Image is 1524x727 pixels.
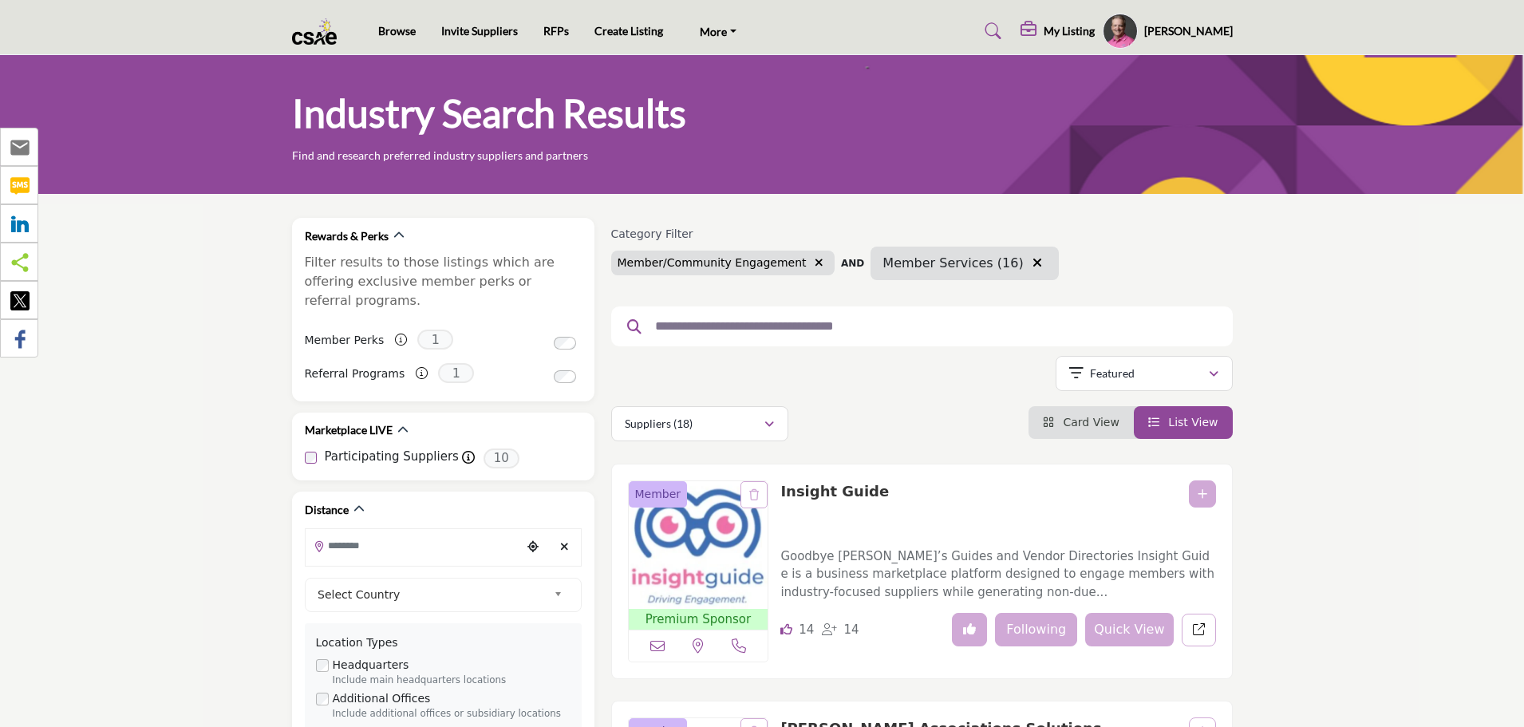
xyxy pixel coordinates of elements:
[378,24,416,38] a: Browse
[1103,14,1138,49] button: Show hide supplier dropdown
[521,530,545,564] div: Choose your current location
[543,24,569,38] a: RFPs
[318,585,547,604] span: Select Country
[635,486,681,503] span: Member
[305,422,393,438] h2: Marketplace LIVE
[441,24,518,38] a: Invite Suppliers
[325,448,459,466] label: Participating Suppliers
[305,360,405,388] label: Referral Programs
[292,148,588,164] p: Find and research preferred industry suppliers and partners
[305,253,582,310] p: Filter results to those listings which are offering exclusive member perks or referral programs.
[305,326,385,354] label: Member Perks
[1021,22,1095,41] div: My Listing
[843,622,859,637] span: 14
[305,502,349,518] h2: Distance
[882,255,1023,271] span: Member Services (16)
[799,622,814,637] span: 14
[780,538,1215,602] a: Goodbye [PERSON_NAME]’s Guides and Vendor Directories Insight Guide is a business marketplace pla...
[841,258,864,269] b: AND
[333,657,409,674] label: Headquarters
[822,621,859,639] div: Followers
[417,330,453,350] span: 1
[1043,416,1119,429] a: View Card
[611,406,788,441] button: Suppliers (18)
[995,613,1077,646] button: Following
[780,483,889,500] a: Insight Guide
[553,530,577,564] div: Clear search location
[1056,356,1233,391] button: Featured
[438,363,474,383] span: 1
[780,623,792,635] i: Likes
[594,24,663,38] a: Create Listing
[305,228,389,244] h2: Rewards & Perks
[625,416,693,432] p: Suppliers (18)
[969,18,1012,44] a: Search
[618,256,807,269] span: Member/Community Engagement
[629,481,768,630] a: Premium Sponsor
[484,448,519,468] span: 10
[1168,416,1218,429] span: List View
[333,707,571,721] div: Include additional offices or subsidiary locations
[1063,416,1119,429] span: Card View
[1182,614,1216,646] a: Redirect to listing
[1085,613,1173,646] button: Quick View
[780,547,1215,602] p: Goodbye [PERSON_NAME]’s Guides and Vendor Directories Insight Guide is a business marketplace pla...
[316,634,571,651] div: Location Types
[305,452,317,464] input: Participating Suppliers checkbox
[1134,406,1233,439] li: List View
[1090,365,1135,381] p: Featured
[1198,488,1207,500] a: Add To List
[333,674,571,688] div: Include main headquarters locations
[292,89,686,138] h1: Industry Search Results
[1148,416,1218,429] a: View List
[1144,23,1233,39] h5: [PERSON_NAME]
[780,480,889,534] p: Insight Guide
[611,227,1059,241] h6: Category Filter
[306,530,521,561] input: Search Location
[292,18,345,45] img: Site Logo
[689,20,748,42] a: More
[1044,24,1095,38] h5: My Listing
[1029,406,1134,439] li: Card View
[333,690,431,707] label: Additional Offices
[629,481,768,609] img: Insight Guide
[646,610,751,629] span: Premium Sponsor
[554,370,576,383] input: Switch to Referral Programs
[554,337,576,350] input: Switch to Member Perks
